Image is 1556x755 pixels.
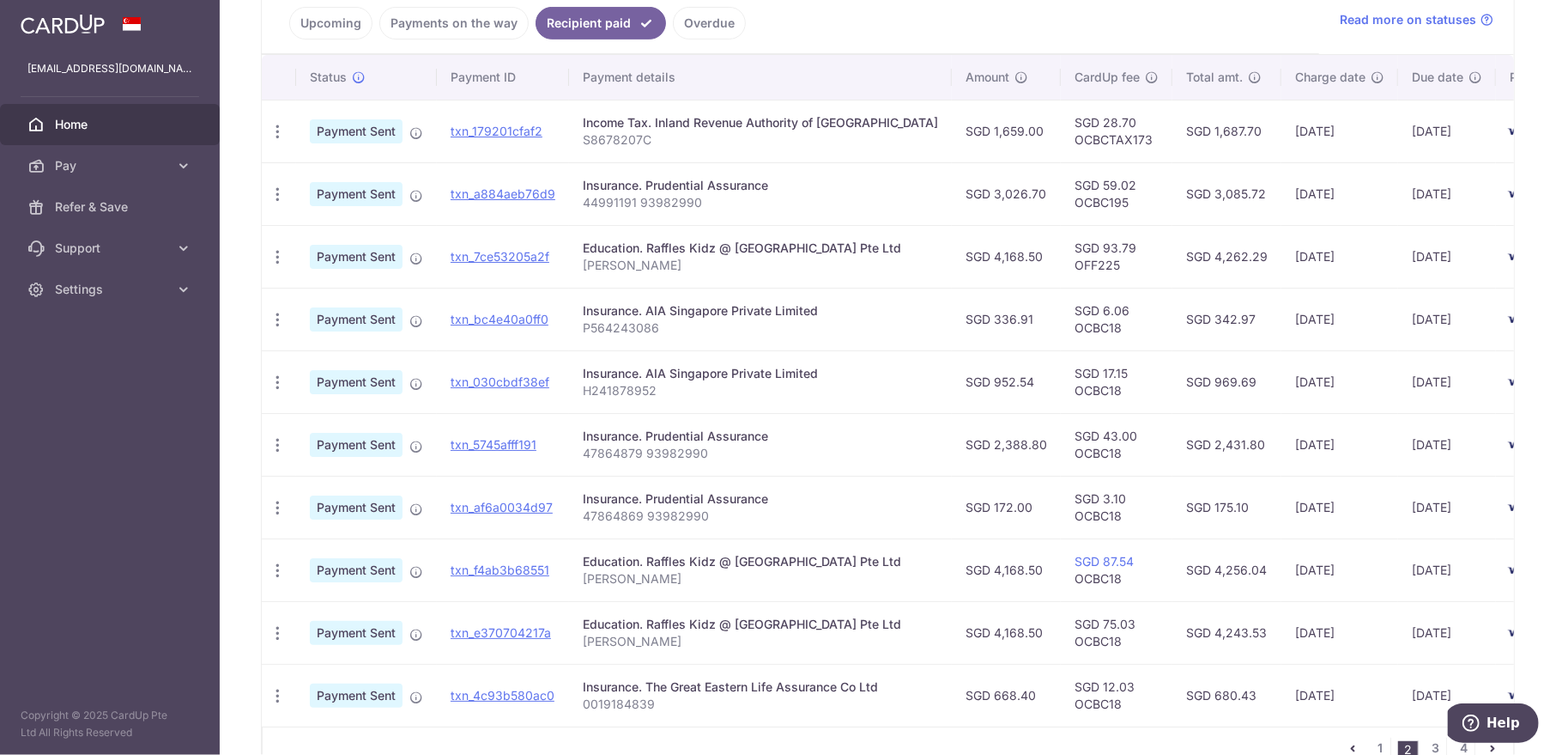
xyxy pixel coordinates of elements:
[1172,100,1281,162] td: SGD 1,687.70
[1075,69,1140,86] span: CardUp fee
[952,476,1061,539] td: SGD 172.00
[1061,100,1172,162] td: SGD 28.70 OCBCTAX173
[310,370,403,394] span: Payment Sent
[952,288,1061,350] td: SGD 336.91
[583,302,938,320] div: Insurance. AIA Singapore Private Limited
[310,307,403,332] span: Payment Sent
[966,69,1009,86] span: Amount
[952,162,1061,225] td: SGD 3,026.70
[583,177,938,194] div: Insurance. Prudential Assurance
[1412,69,1463,86] span: Due date
[1172,225,1281,288] td: SGD 4,262.29
[451,374,549,389] a: txn_030cbdf38ef
[583,240,938,257] div: Education. Raffles Kidz @ [GEOGRAPHIC_DATA] Pte Ltd
[310,558,403,582] span: Payment Sent
[437,55,569,100] th: Payment ID
[1281,664,1398,727] td: [DATE]
[1501,121,1535,142] img: Bank Card
[27,60,192,77] p: [EMAIL_ADDRESS][DOMAIN_NAME]
[451,312,548,326] a: txn_bc4e40a0ff0
[583,616,938,633] div: Education. Raffles Kidz @ [GEOGRAPHIC_DATA] Pte Ltd
[1281,162,1398,225] td: [DATE]
[1501,184,1535,204] img: Bank Card
[451,186,555,201] a: txn_a884aeb76d9
[310,684,403,708] span: Payment Sent
[1061,225,1172,288] td: SGD 93.79 OFF225
[1501,560,1535,581] img: Bank Card
[1281,476,1398,539] td: [DATE]
[1075,554,1134,569] a: SGD 87.54
[1398,162,1496,225] td: [DATE]
[1172,413,1281,476] td: SGD 2,431.80
[55,116,168,133] span: Home
[1186,69,1243,86] span: Total amt.
[1061,539,1172,601] td: OCBC18
[451,124,542,138] a: txn_179201cfaf2
[451,437,536,452] a: txn_5745afff191
[55,198,168,216] span: Refer & Save
[55,281,168,298] span: Settings
[289,7,372,40] a: Upcoming
[310,433,403,457] span: Payment Sent
[451,249,549,264] a: txn_7ce53205a2f
[1501,497,1535,518] img: Bank Card
[1448,703,1539,746] iframe: Opens a widget where you can find more information
[451,500,553,514] a: txn_af6a0034d97
[952,350,1061,413] td: SGD 952.54
[55,240,168,257] span: Support
[1398,225,1496,288] td: [DATE]
[952,539,1061,601] td: SGD 4,168.50
[1061,601,1172,664] td: SGD 75.03 OCBC18
[1340,11,1493,28] a: Read more on statuses
[583,382,938,399] p: H241878952
[952,664,1061,727] td: SGD 668.40
[1398,100,1496,162] td: [DATE]
[310,245,403,269] span: Payment Sent
[1061,350,1172,413] td: SGD 17.15 OCBC18
[1398,350,1496,413] td: [DATE]
[1172,601,1281,664] td: SGD 4,243.53
[1172,350,1281,413] td: SGD 969.69
[1501,685,1535,706] img: Bank Card
[310,119,403,143] span: Payment Sent
[952,100,1061,162] td: SGD 1,659.00
[1281,288,1398,350] td: [DATE]
[1398,413,1496,476] td: [DATE]
[1501,623,1535,643] img: Bank Card
[310,621,403,645] span: Payment Sent
[583,696,938,713] p: 0019184839
[1398,476,1496,539] td: [DATE]
[583,679,938,696] div: Insurance. The Great Eastern Life Assurance Co Ltd
[451,688,554,703] a: txn_4c93b580ac0
[583,131,938,149] p: S8678207C
[583,633,938,650] p: [PERSON_NAME]
[1172,476,1281,539] td: SGD 175.10
[952,413,1061,476] td: SGD 2,388.80
[21,14,105,34] img: CardUp
[583,490,938,508] div: Insurance. Prudential Assurance
[583,445,938,462] p: 47864879 93982990
[1061,162,1172,225] td: SGD 59.02 OCBC195
[1281,100,1398,162] td: [DATE]
[583,194,938,211] p: 44991191 93982990
[1295,69,1365,86] span: Charge date
[1398,539,1496,601] td: [DATE]
[1061,288,1172,350] td: SGD 6.06 OCBC18
[310,496,403,520] span: Payment Sent
[583,320,938,337] p: P564243086
[310,69,347,86] span: Status
[451,625,551,640] a: txn_e370704217a
[583,428,938,445] div: Insurance. Prudential Assurance
[55,157,168,174] span: Pay
[1501,435,1535,455] img: Bank Card
[1281,601,1398,664] td: [DATE]
[1172,162,1281,225] td: SGD 3,085.72
[1061,664,1172,727] td: SGD 12.03 OCBC18
[583,114,938,131] div: Income Tax. Inland Revenue Authority of [GEOGRAPHIC_DATA]
[536,7,666,40] a: Recipient paid
[673,7,746,40] a: Overdue
[1501,372,1535,393] img: Bank Card
[1172,664,1281,727] td: SGD 680.43
[952,601,1061,664] td: SGD 4,168.50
